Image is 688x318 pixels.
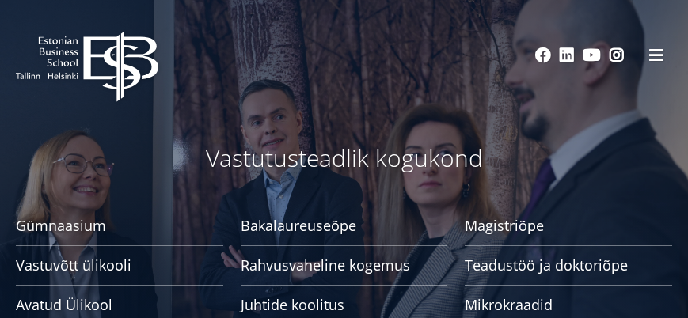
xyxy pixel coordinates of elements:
[559,47,575,63] a: Linkedin
[16,257,223,273] span: Vastuvõtt ülikooli
[16,297,223,312] span: Avatud Ülikool
[465,206,672,245] a: Magistriõpe
[535,47,551,63] a: Facebook
[241,257,448,273] span: Rahvusvaheline kogemus
[465,297,672,312] span: Mikrokraadid
[16,142,672,174] p: Vastutusteadlik kogukond
[16,245,223,285] a: Vastuvõtt ülikooli
[16,206,223,245] a: Gümnaasium
[241,218,448,233] span: Bakalaureuseõpe
[609,47,625,63] a: Instagram
[465,245,672,285] a: Teadustöö ja doktoriõpe
[241,206,448,245] a: Bakalaureuseõpe
[16,218,223,233] span: Gümnaasium
[465,218,672,233] span: Magistriõpe
[465,257,672,273] span: Teadustöö ja doktoriõpe
[241,245,448,285] a: Rahvusvaheline kogemus
[241,297,448,312] span: Juhtide koolitus
[583,47,601,63] a: Youtube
